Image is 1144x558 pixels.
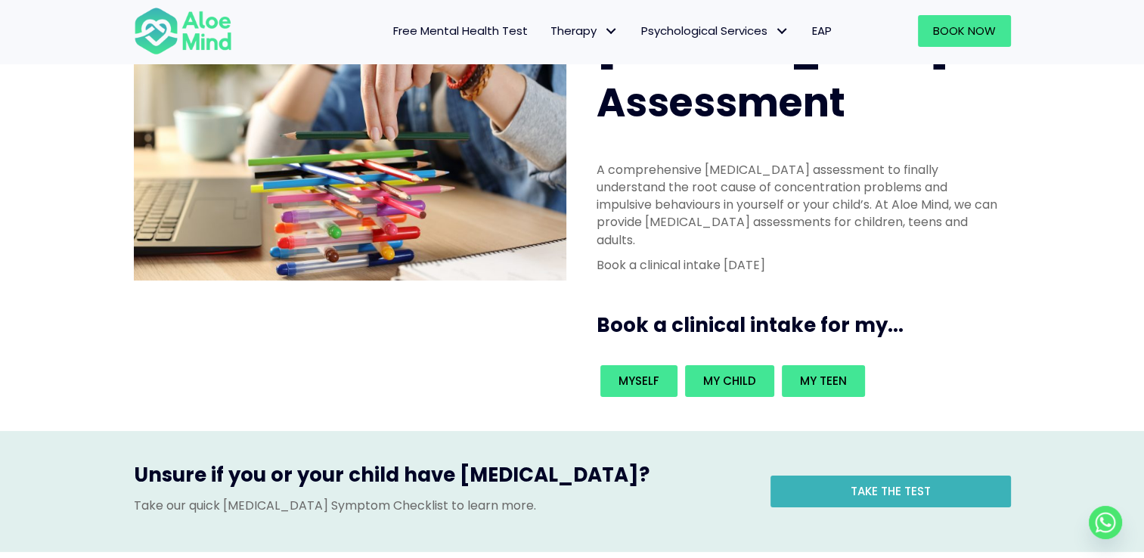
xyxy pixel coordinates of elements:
[597,20,950,130] span: [MEDICAL_DATA] Assessment
[812,23,832,39] span: EAP
[382,15,539,47] a: Free Mental Health Test
[600,20,622,42] span: Therapy: submenu
[134,6,232,56] img: Aloe mind Logo
[1089,506,1122,539] a: Whatsapp
[619,373,659,389] span: Myself
[252,15,843,47] nav: Menu
[630,15,801,47] a: Psychological ServicesPsychological Services: submenu
[539,15,630,47] a: TherapyTherapy: submenu
[597,161,1002,249] p: A comprehensive [MEDICAL_DATA] assessment to finally understand the root cause of concentration p...
[771,20,793,42] span: Psychological Services: submenu
[597,256,1002,274] p: Book a clinical intake [DATE]
[134,461,748,496] h3: Unsure if you or your child have [MEDICAL_DATA]?
[685,365,774,397] a: My child
[597,312,1017,339] h3: Book a clinical intake for my...
[918,15,1011,47] a: Book Now
[550,23,619,39] span: Therapy
[851,483,931,499] span: Take the test
[703,373,756,389] span: My child
[933,23,996,39] span: Book Now
[597,361,1002,401] div: Book an intake for my...
[134,497,748,514] p: Take our quick [MEDICAL_DATA] Symptom Checklist to learn more.
[641,23,789,39] span: Psychological Services
[134,20,566,280] img: ADHD photo
[600,365,677,397] a: Myself
[782,365,865,397] a: My teen
[801,15,843,47] a: EAP
[800,373,847,389] span: My teen
[393,23,528,39] span: Free Mental Health Test
[770,476,1011,507] a: Take the test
